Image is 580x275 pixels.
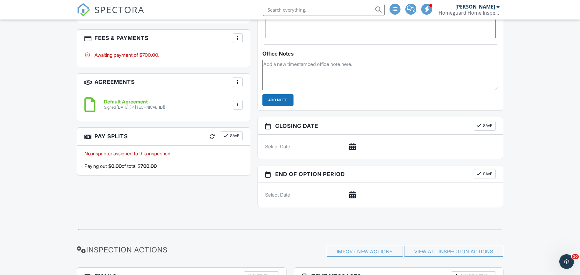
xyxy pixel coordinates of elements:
a: Default Agreement Signed [DATE] (IP [TECHNICAL_ID]) [104,99,165,110]
h3: Pay Splits [77,128,250,146]
p: No inspector assigned to this inspection [84,150,243,157]
span: 0.00 [111,163,122,169]
h3: Inspection Actions [77,246,214,254]
div: Office Notes [262,51,499,57]
a: SPECTORA [77,8,144,21]
img: The Best Home Inspection Software - Spectora [77,3,90,16]
div: Signed [DATE] (IP [TECHNICAL_ID]) [104,105,165,110]
h3: Agreements [77,74,250,91]
h3: Fees & Payments [77,30,250,47]
button: Save [221,131,243,141]
input: Search everything... [263,4,385,16]
div: Import New Actions [327,246,403,257]
input: Add Note [262,94,294,106]
button: Save [474,121,496,131]
input: Select Date [265,139,357,154]
input: Select Date [265,187,357,202]
iframe: Intercom live chat [559,254,574,269]
span: Paying out $ [84,163,111,169]
span: SPECTORA [94,3,144,16]
h6: Default Agreement [104,99,165,105]
div: Homeguard Home Inspections LLC [439,10,500,16]
div: Awaiting payment of $700.00. [84,52,243,58]
span: End of Option Period [275,170,345,178]
span: of total $ [122,163,141,169]
span: 10 [572,254,579,259]
div: [PERSON_NAME] [455,4,495,10]
button: Save [474,169,496,179]
span: 700.00 [141,163,157,169]
span: Closing date [275,122,318,130]
a: View All Inspection Actions [414,248,493,255]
